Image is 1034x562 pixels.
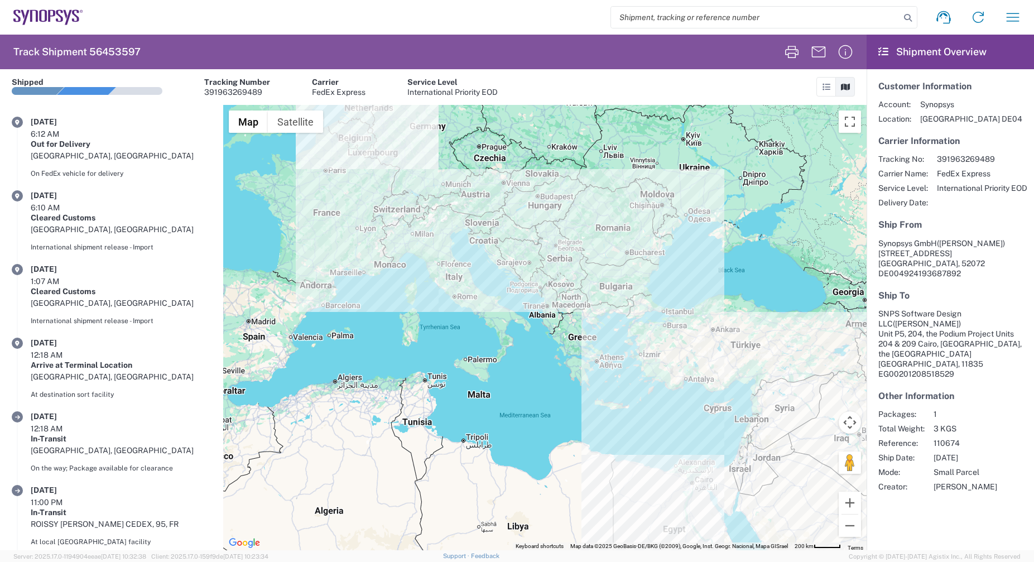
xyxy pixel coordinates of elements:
span: ([PERSON_NAME]) [937,239,1005,248]
h2: Track Shipment 56453597 [13,45,141,59]
div: [GEOGRAPHIC_DATA], [GEOGRAPHIC_DATA] [31,372,211,382]
div: [DATE] [31,190,86,200]
div: International shipment release - Import [31,242,211,252]
span: Server: 2025.17.0-1194904eeae [13,553,146,560]
span: [STREET_ADDRESS] [878,249,952,258]
div: [DATE] [31,117,86,127]
div: [DATE] [31,411,86,421]
input: Shipment, tracking or reference number [611,7,900,28]
div: Shipped [12,77,44,87]
span: Small Parcel [934,467,997,477]
span: 200 km [795,543,814,549]
div: FedEx Express [312,87,365,97]
div: On FedEx vehicle for delivery [31,169,211,179]
address: [GEOGRAPHIC_DATA], 52072 DE [878,238,1022,278]
div: Cleared Customs [31,213,211,223]
span: Location: [878,114,911,124]
address: [GEOGRAPHIC_DATA], 11835 EG [878,309,1022,379]
div: In-Transit [31,434,211,444]
div: [GEOGRAPHIC_DATA], [GEOGRAPHIC_DATA] [31,445,211,455]
span: 3 KGS [934,424,997,434]
span: Synopsys [920,99,1022,109]
span: Creator: [878,482,925,492]
span: [PERSON_NAME] [934,482,997,492]
header: Shipment Overview [867,35,1034,69]
span: Service Level: [878,183,928,193]
span: International Priority EOD [937,183,1027,193]
span: Total Weight: [878,424,925,434]
h5: Ship To [878,290,1022,301]
div: 1:07 AM [31,276,86,286]
button: Zoom out [839,515,861,537]
span: Ship Date: [878,453,925,463]
div: Tracking Number [204,77,270,87]
div: [GEOGRAPHIC_DATA], [GEOGRAPHIC_DATA] [31,151,211,161]
div: ROISSY [PERSON_NAME] CEDEX, 95, FR [31,519,211,529]
button: Zoom in [839,492,861,514]
button: Show satellite imagery [268,111,323,133]
a: Feedback [471,553,499,559]
div: At destination sort facility [31,390,211,400]
span: Map data ©2025 GeoBasis-DE/BKG (©2009), Google, Inst. Geogr. Nacional, Mapa GISrael [570,543,788,549]
a: Support [443,553,471,559]
span: [DATE] 10:23:34 [223,553,268,560]
div: [DATE] [31,338,86,348]
div: 12:18 AM [31,350,86,360]
span: FedEx Express [937,169,1027,179]
span: [DATE] 10:32:38 [101,553,146,560]
button: Map Scale: 200 km per 45 pixels [791,542,844,550]
span: Packages: [878,409,925,419]
span: 391963269489 [937,154,1027,164]
div: On the way; Package available for clearance [31,463,211,473]
h5: Carrier Information [878,136,1022,146]
h5: Other Information [878,391,1022,401]
div: Service Level [407,77,498,87]
span: 00201208518529 [889,369,954,378]
span: Delivery Date: [878,198,928,208]
span: Tracking No: [878,154,928,164]
div: [DATE] [31,485,86,495]
span: 110674 [934,438,997,448]
span: Carrier Name: [878,169,928,179]
span: Reference: [878,438,925,448]
span: ([PERSON_NAME]) [893,319,961,328]
span: [GEOGRAPHIC_DATA] DE04 [920,114,1022,124]
span: Copyright © [DATE]-[DATE] Agistix Inc., All Rights Reserved [849,551,1021,561]
button: Toggle fullscreen view [839,111,861,133]
button: Keyboard shortcuts [516,542,564,550]
div: [GEOGRAPHIC_DATA], [GEOGRAPHIC_DATA] [31,224,211,234]
div: 6:10 AM [31,203,86,213]
span: Mode: [878,467,925,477]
span: SNPS Software Design LLC Unit P5, 204, the Podium Project Units 204 & 209 Cairo, [GEOGRAPHIC_DATA... [878,309,1022,358]
div: At local [GEOGRAPHIC_DATA] facility [31,537,211,547]
div: International shipment release - Import [31,316,211,326]
span: Synopsys GmbH [878,239,937,248]
a: Open this area in Google Maps (opens a new window) [226,536,263,550]
div: [GEOGRAPHIC_DATA], [GEOGRAPHIC_DATA] [31,298,211,308]
span: [DATE] [934,453,997,463]
h5: Customer Information [878,81,1022,92]
div: 11:00 PM [31,497,86,507]
button: Drag Pegman onto the map to open Street View [839,451,861,474]
a: Terms [848,545,863,551]
span: Account: [878,99,911,109]
span: 1 [934,409,997,419]
span: 004924193687892 [889,269,961,278]
img: Google [226,536,263,550]
div: 391963269489 [204,87,270,97]
button: Show street map [229,111,268,133]
div: 12:18 AM [31,424,86,434]
div: International Priority EOD [407,87,498,97]
span: Client: 2025.17.0-159f9de [151,553,268,560]
div: Out for Delivery [31,139,211,149]
div: 6:12 AM [31,129,86,139]
div: Cleared Customs [31,286,211,296]
div: In-Transit [31,507,211,517]
div: Arrive at Terminal Location [31,360,211,370]
button: Map camera controls [839,411,861,434]
div: [DATE] [31,264,86,274]
div: Carrier [312,77,365,87]
h5: Ship From [878,219,1022,230]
